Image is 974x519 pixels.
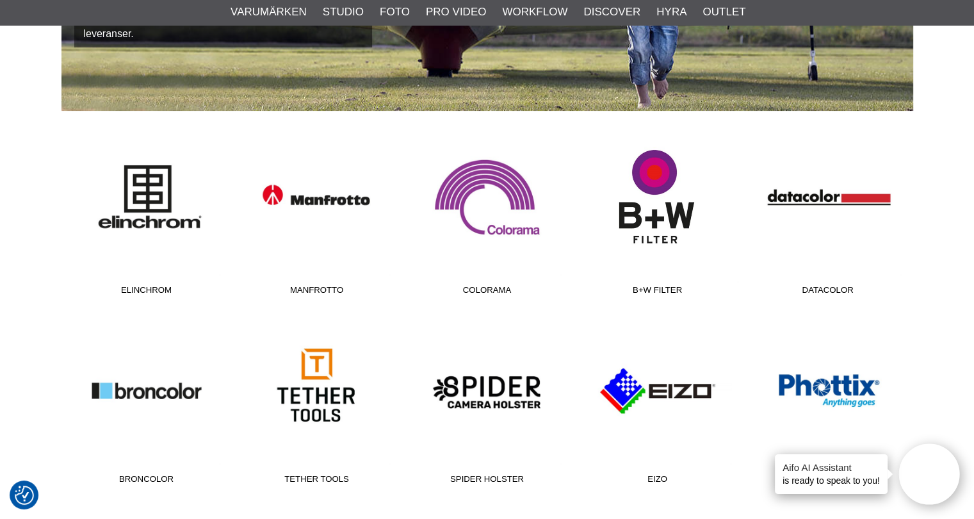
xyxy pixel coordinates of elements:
span: Elinchrom [61,284,232,301]
a: Workflow [502,4,567,21]
a: Manfrotto [232,128,402,301]
span: Tether Tools [232,473,402,490]
span: Phottix [743,473,913,490]
a: Studio [323,4,364,21]
a: Pro Video [426,4,486,21]
a: Spider Holster [402,317,572,490]
span: Broncolor [61,473,232,490]
img: Revisit consent button [15,486,34,505]
a: Foto [380,4,410,21]
a: Varumärken [231,4,307,21]
a: Outlet [702,4,745,21]
h4: Aifo AI Assistant [783,461,880,474]
a: Colorama [402,128,572,301]
a: B+W Filter [572,128,743,301]
a: Datacolor [743,128,913,301]
a: Broncolor [61,317,232,490]
a: Discover [583,4,640,21]
a: Hyra [656,4,686,21]
span: Colorama [402,284,572,301]
a: Elinchrom [61,128,232,301]
span: Datacolor [743,284,913,301]
span: Manfrotto [232,284,402,301]
span: B+W Filter [572,284,743,301]
a: Tether Tools [232,317,402,490]
a: EIZO [572,317,743,490]
span: EIZO [572,473,743,490]
div: is ready to speak to you! [775,454,888,494]
a: Phottix [743,317,913,490]
button: Samtyckesinställningar [15,484,34,507]
span: Spider Holster [402,473,572,490]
